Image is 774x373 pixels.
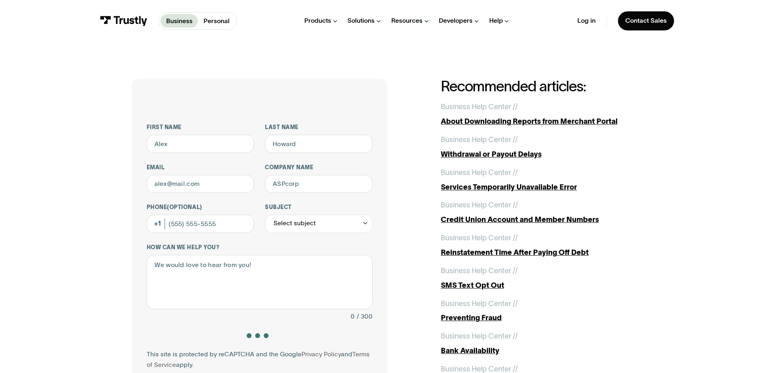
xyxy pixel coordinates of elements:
label: How can we help you? [147,244,373,251]
label: Subject [265,204,373,211]
input: alex@mail.com [147,175,254,193]
div: Business Help Center / [441,265,515,276]
div: Products [304,17,331,25]
p: Business [166,16,193,26]
a: Log in [577,17,596,25]
div: / [515,101,518,112]
div: / [515,134,518,145]
a: Business Help Center //About Downloading Reports from Merchant Portal [441,101,642,127]
div: / [515,167,518,178]
div: / [515,265,518,276]
div: / [515,200,518,211]
a: Business Help Center //Preventing Fraud [441,298,642,324]
a: Contact Sales [618,11,674,30]
img: Trustly Logo [100,16,147,26]
a: Privacy Policy [301,351,341,358]
label: Phone [147,204,254,211]
div: Preventing Fraud [441,313,642,323]
div: / [515,331,518,342]
label: Email [147,164,254,171]
div: Withdrawal or Payout Delays [441,149,642,160]
div: SMS Text Opt Out [441,280,642,291]
span: (Optional) [167,204,202,210]
input: Alex [147,135,254,153]
div: Services Temporarily Unavailable Error [441,182,642,193]
a: Personal [198,14,235,28]
div: Resources [391,17,423,25]
a: Business Help Center //SMS Text Opt Out [441,265,642,291]
label: First name [147,124,254,131]
div: Credit Union Account and Member Numbers [441,214,642,225]
div: Business Help Center / [441,167,515,178]
div: / [515,233,518,244]
a: Business Help Center //Withdrawal or Payout Delays [441,134,642,160]
div: 0 [351,311,355,322]
div: Contact Sales [625,17,667,25]
div: Business Help Center / [441,200,515,211]
h2: Recommended articles: [441,78,642,94]
p: Personal [204,16,230,26]
label: Company name [265,164,373,171]
div: Business Help Center / [441,101,515,112]
div: Reinstatement Time After Paying Off Debt [441,247,642,258]
div: About Downloading Reports from Merchant Portal [441,116,642,127]
label: Last name [265,124,373,131]
div: Developers [439,17,473,25]
div: Business Help Center / [441,331,515,342]
a: Business Help Center //Reinstatement Time After Paying Off Debt [441,233,642,258]
a: Business Help Center //Services Temporarily Unavailable Error [441,167,642,193]
input: ASPcorp [265,175,373,193]
div: Business Help Center / [441,134,515,145]
div: Bank Availability [441,345,642,356]
input: (555) 555-5555 [147,215,254,233]
div: Select subject [273,218,316,229]
div: Business Help Center / [441,298,515,309]
div: This site is protected by reCAPTCHA and the Google and apply. [147,349,373,371]
div: Help [489,17,503,25]
div: / 300 [357,311,373,322]
a: Business Help Center //Credit Union Account and Member Numbers [441,200,642,225]
input: Howard [265,135,373,153]
a: Business Help Center //Bank Availability [441,331,642,356]
div: Business Help Center / [441,233,515,244]
a: Business [160,14,198,28]
div: / [515,298,518,309]
div: Solutions [347,17,375,25]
